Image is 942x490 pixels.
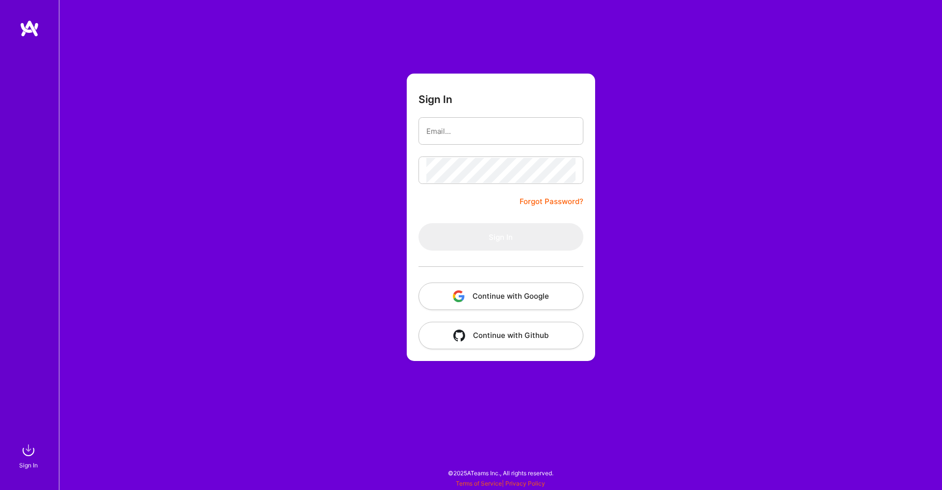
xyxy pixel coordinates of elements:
[419,93,452,105] h3: Sign In
[456,480,502,487] a: Terms of Service
[419,223,583,251] button: Sign In
[453,290,465,302] img: icon
[456,480,545,487] span: |
[520,196,583,207] a: Forgot Password?
[426,119,576,144] input: Email...
[19,460,38,470] div: Sign In
[419,322,583,349] button: Continue with Github
[505,480,545,487] a: Privacy Policy
[21,440,38,470] a: sign inSign In
[59,461,942,485] div: © 2025 ATeams Inc., All rights reserved.
[19,440,38,460] img: sign in
[20,20,39,37] img: logo
[453,330,465,341] img: icon
[419,283,583,310] button: Continue with Google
